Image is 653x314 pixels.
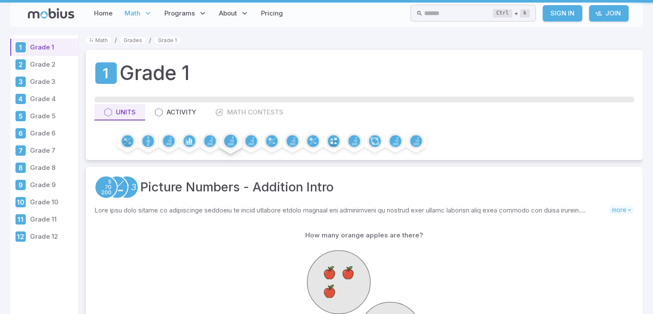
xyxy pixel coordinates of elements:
[493,8,530,18] div: +
[520,9,530,18] kbd: k
[258,3,285,23] a: Pricing
[10,194,79,211] a: Grade 10
[86,37,111,43] a: Math
[10,228,79,245] a: Grade 12
[15,179,27,191] div: Grade 9
[30,129,75,138] p: Grade 6
[125,9,140,18] span: Math
[305,231,423,240] p: How many orange apples are there?
[15,110,27,122] div: Grade 5
[10,176,79,194] a: Grade 9
[10,73,79,90] a: Grade 3
[140,178,334,197] a: Picture Numbers - Addition Intro
[94,175,118,199] a: Place Value
[30,77,75,86] p: Grade 3
[30,60,75,69] p: Grade 2
[10,39,79,56] a: Grade 1
[94,206,608,215] p: Lore ipsu dolo sitame co adipiscinge seddoeiu te incid utlabore etdolo magnaal eni adminimveni qu...
[10,90,79,108] a: Grade 4
[30,43,75,52] p: Grade 1
[94,62,118,85] a: Grade 1
[15,231,27,243] div: Grade 12
[164,9,195,18] span: Programs
[15,196,27,208] div: Grade 10
[493,9,512,18] kbd: Ctrl
[104,108,136,117] div: Units
[30,215,75,224] p: Grade 11
[115,35,117,45] li: /
[10,108,79,125] a: Grade 5
[30,197,75,207] p: Grade 10
[30,111,75,121] p: Grade 5
[10,142,79,159] a: Grade 7
[15,145,27,157] div: Grade 7
[15,58,27,71] div: Grade 2
[30,94,75,104] p: Grade 4
[86,35,643,45] nav: breadcrumb
[543,5,582,22] a: Sign In
[10,56,79,73] a: Grade 2
[30,180,75,190] p: Grade 9
[10,211,79,228] a: Grade 11
[15,127,27,139] div: Grade 6
[15,162,27,174] div: Grade 8
[155,37,180,43] a: Grade 1
[119,58,190,88] h1: Grade 1
[30,146,75,155] p: Grade 7
[589,5,629,22] a: Join
[115,175,139,199] a: Numeracy
[91,3,115,23] a: Home
[149,35,151,45] li: /
[15,93,27,105] div: Grade 4
[105,175,128,199] a: Addition and Subtraction
[15,41,27,53] div: Grade 1
[10,125,79,142] a: Grade 6
[15,213,27,225] div: Grade 11
[219,9,237,18] span: About
[30,232,75,241] p: Grade 12
[30,163,75,172] p: Grade 8
[120,37,146,43] a: Grades
[10,159,79,176] a: Grade 8
[15,76,27,88] div: Grade 3
[155,108,196,117] div: Activity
